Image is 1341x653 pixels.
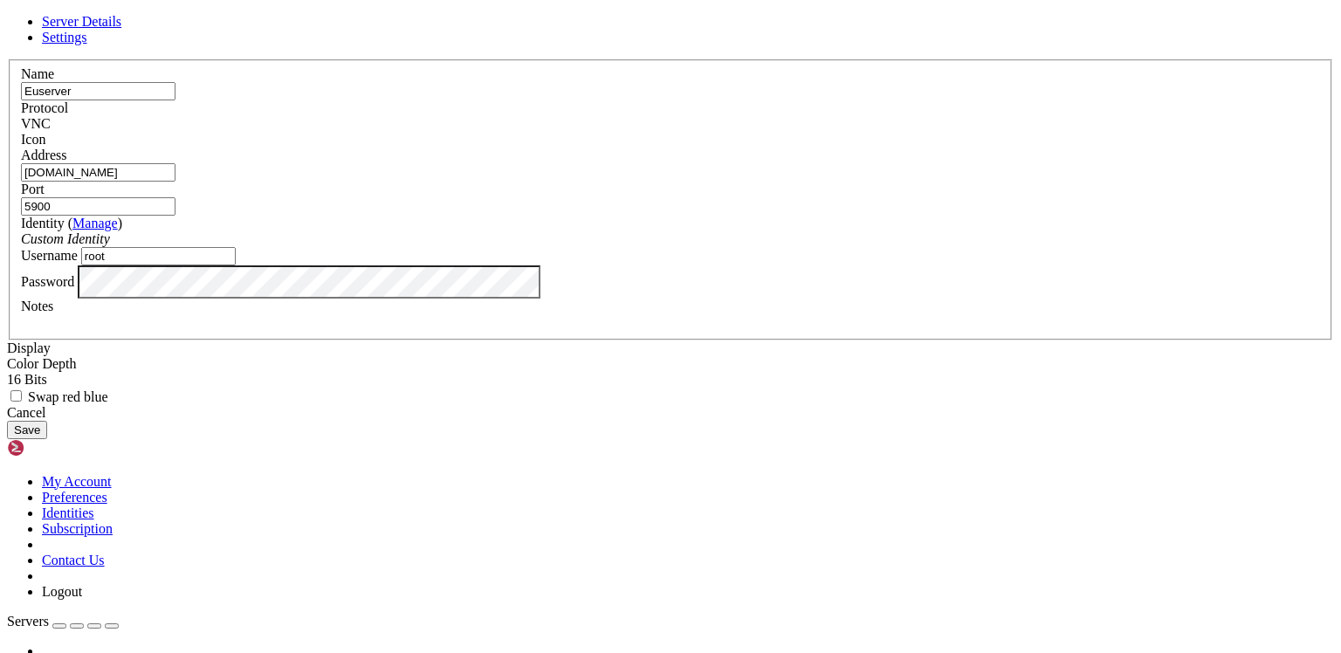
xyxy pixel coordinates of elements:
[10,390,22,402] input: Swap red blue
[21,66,54,81] label: Name
[7,439,107,457] img: Shellngn
[68,216,122,230] span: ( )
[81,247,236,265] input: Login Username
[42,14,121,29] a: Server Details
[21,100,68,115] label: Protocol
[42,30,87,45] a: Settings
[21,273,74,288] label: Password
[21,182,45,196] label: Port
[7,356,77,371] label: The color depth to request, in bits-per-pixel.
[7,22,14,37] div: (0, 1)
[7,405,1334,421] div: Cancel
[7,372,1334,388] div: 16 Bits
[28,389,108,404] span: Swap red blue
[42,474,112,489] a: My Account
[7,389,108,404] label: If the colors of your display appear wrong (blues appear orange or red, etc.), it may be that you...
[7,614,119,629] a: Servers
[42,584,82,599] a: Logout
[7,421,47,439] button: Save
[21,163,175,182] input: Host Name or IP
[42,521,113,536] a: Subscription
[42,553,105,567] a: Contact Us
[21,231,1320,247] div: Custom Identity
[7,614,49,629] span: Servers
[7,7,1042,22] x-row: Connection timed out
[21,299,53,313] label: Notes
[7,340,51,355] label: Display
[21,116,1320,132] div: VNC
[21,197,175,216] input: Port Number
[21,231,110,246] i: Custom Identity
[21,116,51,131] span: VNC
[7,372,47,387] span: 16 Bits
[21,132,45,147] label: Icon
[21,248,78,263] label: Username
[21,82,175,100] input: Server Name
[42,490,107,505] a: Preferences
[21,216,122,230] label: Identity
[42,505,94,520] a: Identities
[72,216,118,230] a: Manage
[21,148,66,162] label: Address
